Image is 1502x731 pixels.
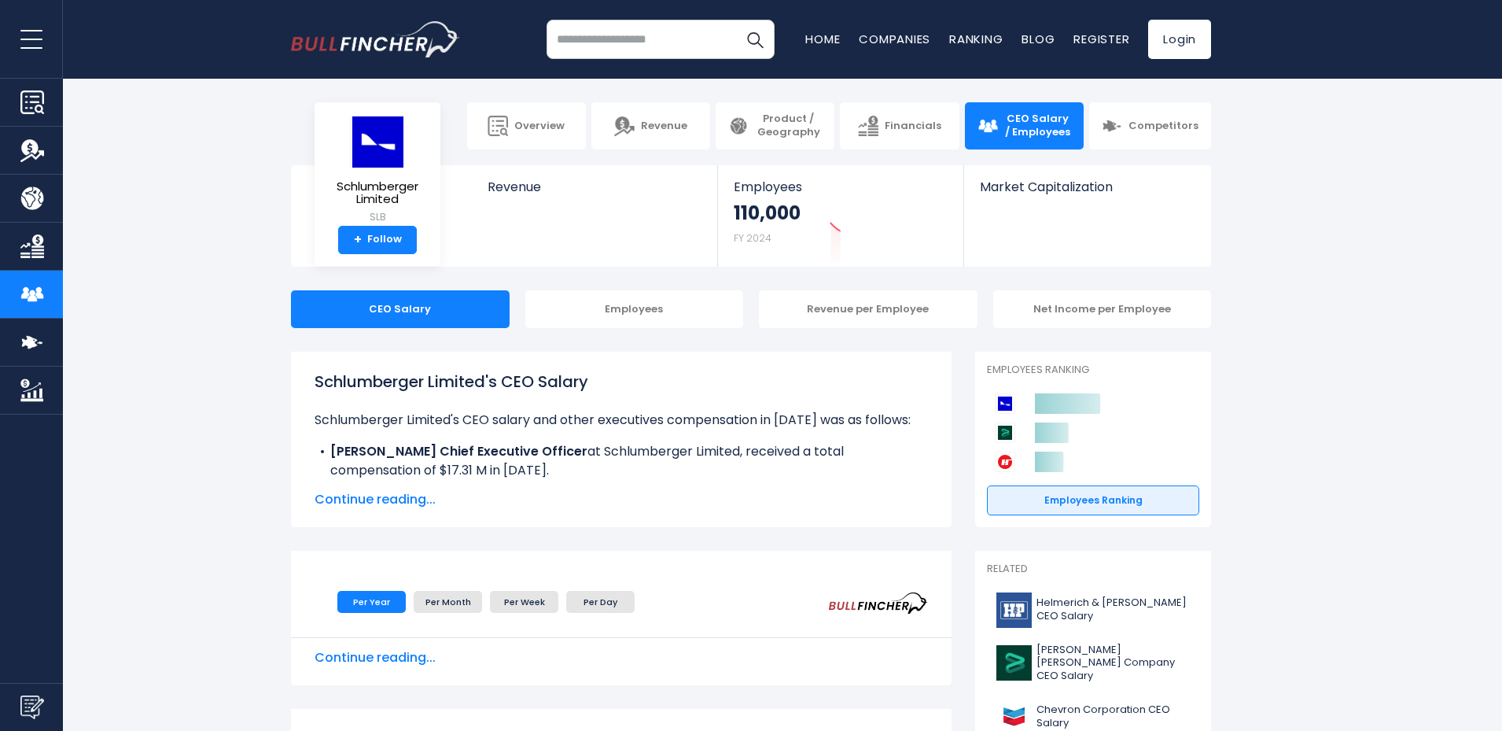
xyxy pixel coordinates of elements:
[337,591,406,613] li: Per Year
[996,593,1032,628] img: HP logo
[327,180,428,206] span: Schlumberger Limited
[330,442,587,460] b: [PERSON_NAME] Chief Executive Officer
[759,290,977,328] div: Revenue per Employee
[1004,113,1071,139] span: CEO Salary / Employees
[805,31,840,47] a: Home
[1036,703,1190,730] span: Chevron Corporation CEO Salary
[987,589,1199,632] a: Helmerich & [PERSON_NAME] CEO Salary
[472,165,718,221] a: Revenue
[525,290,744,328] div: Employees
[467,102,586,150] a: Overview
[995,452,1015,472] img: Halliburton Company competitors logo
[338,226,417,254] a: +Follow
[1089,102,1211,150] a: Competitors
[488,179,702,194] span: Revenue
[987,640,1199,688] a: [PERSON_NAME] [PERSON_NAME] Company CEO Salary
[885,120,941,133] span: Financials
[291,21,460,57] img: bullfincher logo
[1022,31,1055,47] a: Blog
[354,233,362,247] strong: +
[315,411,928,430] p: Schlumberger Limited's CEO salary and other executives compensation in [DATE] was as follows:
[965,102,1084,150] a: CEO Salary / Employees
[995,423,1015,443] img: Baker Hughes Company competitors logo
[315,490,928,509] span: Continue reading...
[1128,120,1198,133] span: Competitors
[995,393,1015,414] img: Schlumberger Limited competitors logo
[949,31,1003,47] a: Ranking
[987,485,1199,515] a: Employees Ranking
[414,591,482,613] li: Per Month
[996,645,1032,681] img: BKR logo
[1036,596,1190,623] span: Helmerich & [PERSON_NAME] CEO Salary
[315,648,928,667] span: Continue reading...
[987,364,1199,377] p: Employees Ranking
[859,31,930,47] a: Companies
[1073,31,1129,47] a: Register
[291,290,510,328] div: CEO Salary
[1036,644,1190,684] span: [PERSON_NAME] [PERSON_NAME] Company CEO Salary
[840,102,959,150] a: Financials
[291,21,460,57] a: Go to homepage
[315,442,928,480] li: at Schlumberger Limited, received a total compensation of $17.31 M in [DATE].
[734,179,947,194] span: Employees
[993,290,1212,328] div: Net Income per Employee
[1148,20,1211,59] a: Login
[591,102,710,150] a: Revenue
[734,231,771,245] small: FY 2024
[514,120,565,133] span: Overview
[327,210,428,224] small: SLB
[641,120,687,133] span: Revenue
[980,179,1194,194] span: Market Capitalization
[987,563,1199,576] p: Related
[490,591,558,613] li: Per Week
[718,165,963,267] a: Employees 110,000 FY 2024
[735,20,775,59] button: Search
[716,102,834,150] a: Product / Geography
[566,591,635,613] li: Per Day
[755,113,822,139] span: Product / Geography
[315,370,928,393] h1: Schlumberger Limited's CEO Salary
[964,165,1209,221] a: Market Capitalization
[734,201,801,225] strong: 110,000
[326,115,429,226] a: Schlumberger Limited SLB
